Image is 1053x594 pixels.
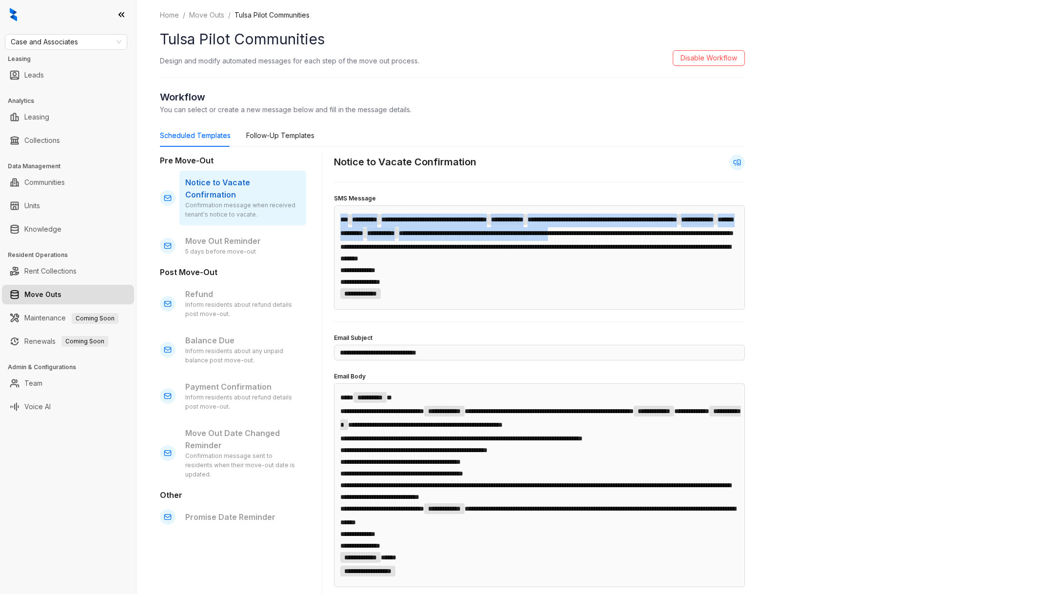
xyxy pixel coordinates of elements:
li: Rent Collections [2,261,134,281]
a: RenewalsComing Soon [24,332,108,351]
h3: Resident Operations [8,251,136,259]
span: Coming Soon [61,336,108,347]
div: Inform residents about refund details post move-out. [185,300,300,319]
h1: Tulsa Pilot Communities [160,28,745,50]
li: Maintenance [2,308,134,328]
a: Leads [24,65,44,85]
div: 5 days before move-out [185,247,300,257]
div: Scheduled Templates [160,130,231,141]
div: Refund [179,282,306,325]
p: Payment Confirmation [185,381,300,393]
div: Move Out Reminder [179,229,306,262]
li: Units [2,196,134,216]
h4: Email Subject [334,334,745,343]
h3: Leasing [8,55,136,63]
a: Rent Collections [24,261,77,281]
div: Move Out Date Changed Reminder [179,421,306,485]
h2: Workflow [160,90,745,104]
span: Case and Associates [11,35,121,49]
li: Knowledge [2,219,134,239]
div: Balance Due [179,329,306,371]
a: Move Outs [187,10,226,20]
li: Tulsa Pilot Communities [234,10,310,20]
h3: Analytics [8,97,136,105]
div: Confirmation message sent to residents when their move-out date is updated. [185,452,300,479]
li: Leasing [2,107,134,127]
p: Promise Date Reminder [185,511,300,523]
h3: Pre Move-Out [160,155,306,167]
div: Promise Date Reminder [179,505,306,529]
p: Move Out Reminder [185,235,300,247]
li: / [183,10,185,20]
h3: Admin & Configurations [8,363,136,372]
a: Communities [24,173,65,192]
p: Design and modify automated messages for each step of the move out process. [160,56,419,66]
div: Inform residents about any unpaid balance post move-out. [185,347,300,365]
div: Confirmation message when received tenant's notice to vacate. [185,201,300,219]
li: / [228,10,231,20]
a: Units [24,196,40,216]
h4: Email Body [334,372,745,381]
h4: SMS Message [334,194,745,203]
li: Leads [2,65,134,85]
div: Notice to Vacate Confirmation [179,171,306,225]
div: Payment Confirmation [179,375,306,417]
p: Balance Due [185,335,300,347]
img: logo [10,8,17,21]
h3: Post Move-Out [160,266,306,278]
h3: Other [160,489,306,501]
a: Knowledge [24,219,61,239]
h2: Notice to Vacate Confirmation [334,155,476,170]
li: Team [2,374,134,393]
a: Team [24,374,42,393]
span: Disable Workflow [681,53,737,63]
li: Move Outs [2,285,134,304]
a: Leasing [24,107,49,127]
p: Refund [185,288,300,300]
li: Communities [2,173,134,192]
li: Collections [2,131,134,150]
a: Voice AI [24,397,51,416]
span: Coming Soon [72,313,118,324]
p: You can select or create a new message below and fill in the message details. [160,104,745,115]
li: Renewals [2,332,134,351]
a: Collections [24,131,60,150]
p: Notice to Vacate Confirmation [185,177,300,201]
div: Inform residents about refund details post move-out. [185,393,300,412]
h3: Data Management [8,162,136,171]
div: Follow-Up Templates [246,130,314,141]
a: Home [158,10,181,20]
a: Move Outs [24,285,61,304]
p: Move Out Date Changed Reminder [185,427,300,452]
li: Voice AI [2,397,134,416]
button: Disable Workflow [673,50,745,66]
